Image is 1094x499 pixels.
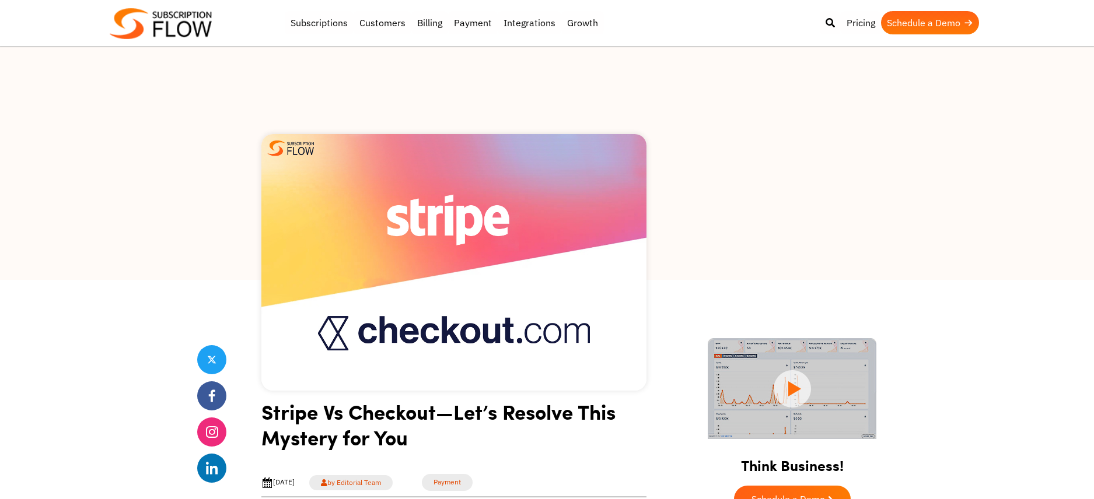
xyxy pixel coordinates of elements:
a: Schedule a Demo [881,11,979,34]
a: Growth [561,11,604,34]
a: Integrations [498,11,561,34]
a: Billing [411,11,448,34]
a: Pricing [841,11,881,34]
a: by Editorial Team [309,475,393,490]
img: Subscriptionflow [110,8,212,39]
a: Payment [448,11,498,34]
a: Subscriptions [285,11,354,34]
h1: Stripe Vs Checkout—Let’s Resolve This Mystery for You [261,399,646,459]
h2: Think Business! [687,442,897,480]
a: Customers [354,11,411,34]
div: [DATE] [261,477,295,489]
img: intro video [708,338,876,439]
a: Payment [422,474,473,491]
